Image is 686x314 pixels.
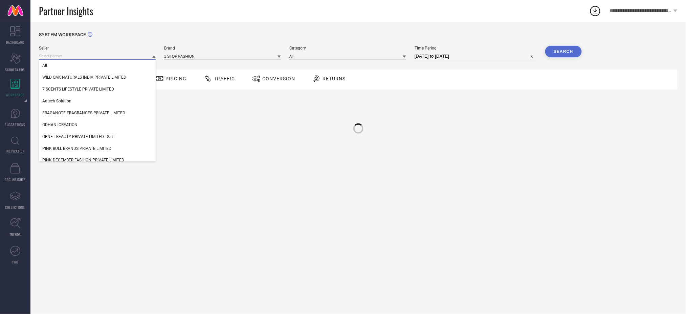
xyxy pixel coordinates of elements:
[42,158,124,162] span: PINK DECEMBER FASHION PRIVATE LIMITED
[39,131,156,142] div: ORNET BEAUTY PRIVATE LIMITED - SJIT
[39,119,156,131] div: ODHANI CREATION
[164,46,281,51] span: Brand
[42,87,114,92] span: 7 SCENTS LIFESTYLE PRIVATE LIMITED
[42,146,111,151] span: PINK BULL BRANDS PRIVATE LIMITED
[39,72,156,83] div: WILD OAK NATURALS INDIA PRIVATE LIMITED
[5,177,26,182] span: CDC INSIGHTS
[415,52,537,60] input: Select time period
[39,83,156,95] div: 7 SCENTS LIFESTYLE PRIVATE LIMITED
[415,46,537,51] span: Time Period
[39,4,93,18] span: Partner Insights
[39,154,156,166] div: PINK DECEMBER FASHION PRIVATE LIMITED
[39,53,156,60] input: Select partner
[323,76,346,81] span: Returns
[262,76,295,81] span: Conversion
[9,232,21,237] span: TRENDS
[42,122,78,127] span: ODHANI CREATION
[6,40,24,45] span: DASHBOARD
[6,92,25,97] span: WORKSPACE
[5,122,26,127] span: SUGGESTIONS
[39,143,156,154] div: PINK BULL BRANDS PRIVATE LIMITED
[214,76,235,81] span: Traffic
[545,46,582,57] button: Search
[39,60,156,71] div: All
[39,32,86,37] span: SYSTEM WORKSPACE
[42,75,126,80] span: WILD OAK NATURALS INDIA PRIVATE LIMITED
[39,46,156,51] span: Seller
[6,149,25,154] span: INSPIRATION
[589,5,601,17] div: Open download list
[12,259,19,264] span: FWD
[289,46,406,51] span: Category
[42,63,47,68] span: All
[42,111,125,115] span: FRAGANOTE FRAGRANCES PRIVATE LIMITED
[165,76,186,81] span: Pricing
[5,205,25,210] span: COLLECTIONS
[42,134,115,139] span: ORNET BEAUTY PRIVATE LIMITED - SJIT
[39,107,156,119] div: FRAGANOTE FRAGRANCES PRIVATE LIMITED
[39,95,156,107] div: Adtech Solution
[5,67,25,72] span: SCORECARDS
[42,99,71,103] span: Adtech Solution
